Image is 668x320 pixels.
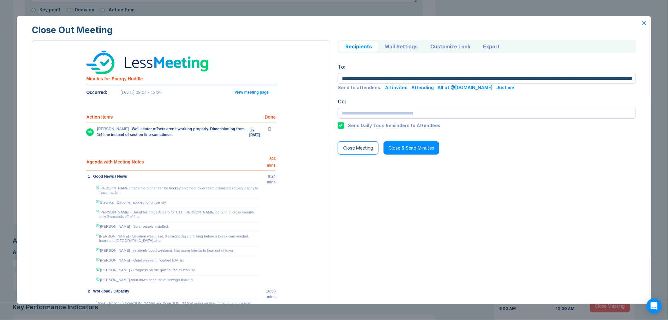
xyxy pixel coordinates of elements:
[647,298,662,314] div: Open Intercom Messenger
[86,128,94,136] div: BN
[96,258,99,261] img: 9k=
[235,90,269,95] a: View meeting page
[96,278,99,281] img: 9k=
[86,112,265,122] th: Action Items
[96,186,99,189] img: 9k=
[100,268,195,272] span: [PERSON_NAME] - Progress on the golf course clubhouse
[438,85,492,90] div: All at @[DOMAIN_NAME]
[32,25,636,35] div: Close Out Meeting
[267,157,276,168] span: 202 mins
[384,141,439,155] button: Close & Send Minutes
[100,249,233,252] span: [PERSON_NAME] - relatively good weekend, had some friends in from out of town
[97,127,129,131] span: [PERSON_NAME]
[100,258,183,262] span: [PERSON_NAME] - Quiet weekend, worked [DATE]
[496,85,514,90] div: Just me
[100,200,166,204] span: Stephka - Daughter applied for univeristy
[385,85,408,90] div: All invited
[424,41,477,52] button: Customize Look
[411,85,434,90] div: Attending
[100,186,258,194] span: [PERSON_NAME] made the higher tier for hockey and then lower team dissolved so very happy to have...
[96,301,97,302] img: 9k=
[378,41,424,52] button: Mail Settings
[265,112,276,122] th: Done
[99,210,254,218] span: [PERSON_NAME] - Daughter made A team for U11, [PERSON_NAME] got 2nd in cross country only 2 secon...
[249,127,261,138] span: by [DATE]
[86,159,144,164] span: Agenda with Meeting Notes
[98,301,252,318] span: Mark - NCP digs [PERSON_NAME] and [PERSON_NAME] going on digs. One dig and ice road need to go ou...
[348,123,440,128] div: Send Daily Todo Reminders to Attendees
[86,74,276,84] th: Energy Huddle
[96,200,99,203] img: 9k=
[477,41,506,52] button: Export
[88,289,129,293] span: 2 Workload / Capacity
[100,278,193,282] span: [PERSON_NAME] shut down because of sewage backup
[338,85,381,90] div: Send to attendees:
[86,51,208,74] img: Less Meeting
[339,41,378,52] button: Recipients
[96,224,99,227] img: 9k=
[96,234,98,236] img: 9k=
[338,98,636,105] div: Cc:
[86,76,111,81] span: Minutes for:
[121,84,235,101] td: [DATE] 09:04 - 12:26
[96,268,99,271] img: 9k=
[338,141,379,155] button: Close Meeting
[266,289,276,299] span: 16:58 mins
[338,63,636,71] div: To:
[88,174,127,179] span: 1 Good News / News
[100,225,169,228] span: [PERSON_NAME] - Solar panels installed.
[97,127,245,137] span: Well center offsets aren't working properly. Dimensioning from 1/4 line instead of section line s...
[86,84,120,101] td: Occurred:
[268,123,271,131] img: Done
[96,248,99,251] img: 9k=
[96,210,99,212] img: 9k=
[267,174,276,184] span: 9:24 mins
[99,234,249,243] span: [PERSON_NAME] - Vacation was great. 8 straight days of biking before a break was needed. In/aroun...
